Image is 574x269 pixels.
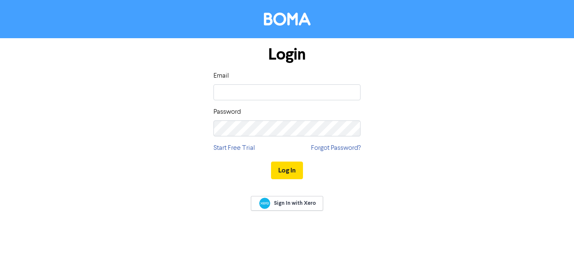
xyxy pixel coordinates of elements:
[264,13,311,26] img: BOMA Logo
[213,45,361,64] h1: Login
[213,107,241,117] label: Password
[274,199,316,207] span: Sign In with Xero
[251,196,323,211] a: Sign In with Xero
[271,162,303,179] button: Log In
[259,198,270,209] img: Xero logo
[311,143,361,153] a: Forgot Password?
[213,71,229,81] label: Email
[213,143,255,153] a: Start Free Trial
